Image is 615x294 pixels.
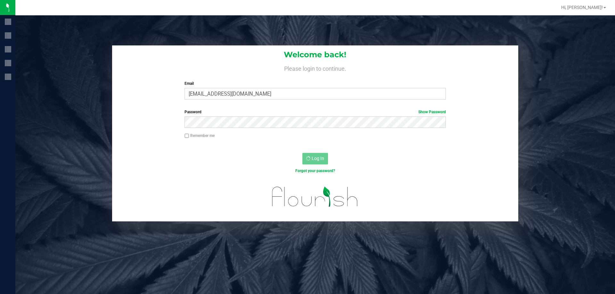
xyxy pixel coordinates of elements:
[312,156,324,161] span: Log In
[112,64,518,72] h4: Please login to continue.
[302,153,328,164] button: Log In
[264,180,366,213] img: flourish_logo.svg
[112,51,518,59] h1: Welcome back!
[184,110,201,114] span: Password
[418,110,446,114] a: Show Password
[184,133,215,139] label: Remember me
[184,134,189,138] input: Remember me
[561,5,603,10] span: Hi, [PERSON_NAME]!
[295,169,335,173] a: Forgot your password?
[184,81,446,86] label: Email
